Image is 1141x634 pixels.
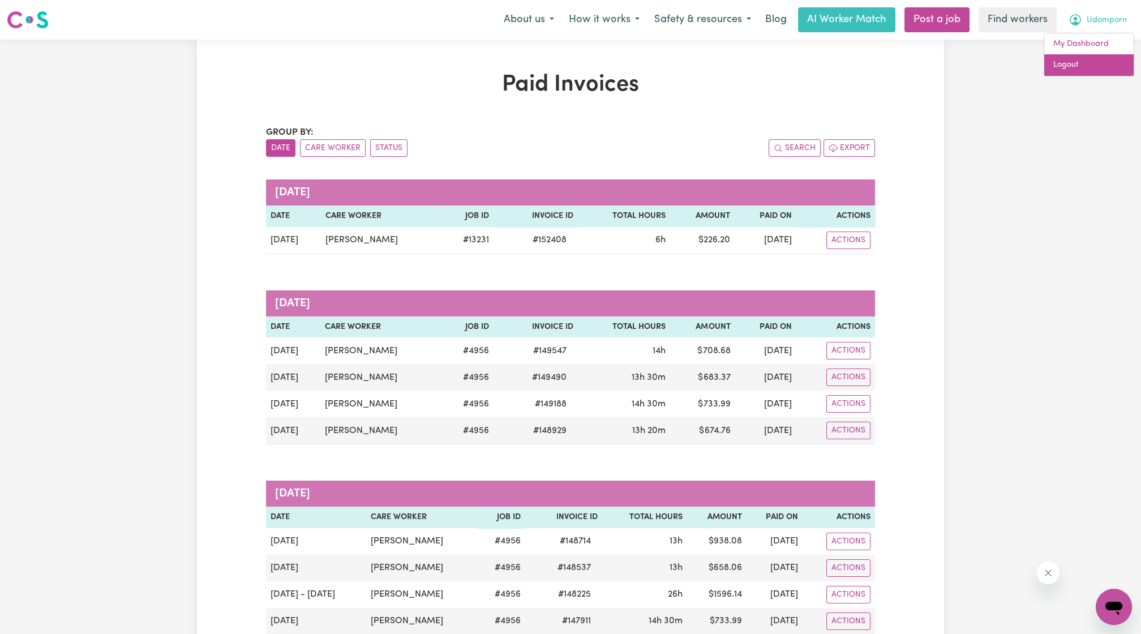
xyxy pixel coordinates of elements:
td: # 4956 [441,391,494,417]
span: 13 hours 20 minutes [632,426,666,435]
td: [DATE] [747,555,803,581]
td: $ 226.20 [670,227,735,254]
th: Paid On [735,316,796,338]
iframe: Button to launch messaging window [1096,589,1132,625]
img: Careseekers logo [7,10,49,30]
th: Care Worker [320,316,441,338]
th: Amount [670,316,735,338]
th: Amount [670,205,735,227]
span: 14 hours 30 minutes [632,400,666,409]
th: Paid On [747,507,803,528]
th: Invoice ID [494,205,577,227]
td: $ 683.37 [670,364,735,391]
th: Care Worker [320,205,441,227]
iframe: Close message [1037,562,1059,584]
td: $ 658.06 [687,555,747,581]
td: [PERSON_NAME] [320,337,441,364]
span: 13 hours 30 minutes [632,373,666,382]
td: [DATE] [735,364,796,391]
span: # 149188 [528,397,573,411]
a: Logout [1044,54,1134,76]
td: [DATE] [266,364,320,391]
td: [DATE] [735,391,796,417]
span: # 148537 [551,561,598,575]
th: Date [266,316,320,338]
button: About us [496,8,561,32]
td: [PERSON_NAME] [320,364,441,391]
td: # 13231 [441,227,494,254]
span: Udomporn [1087,14,1127,27]
td: [PERSON_NAME] [366,555,477,581]
th: Total Hours [578,205,670,227]
td: [DATE] - [DATE] [266,581,366,608]
td: # 4956 [441,417,494,444]
td: [DATE] [266,528,366,555]
td: $ 708.68 [670,337,735,364]
span: 14 hours [653,346,666,355]
a: Find workers [979,7,1057,32]
a: Blog [758,7,793,32]
button: sort invoices by care worker [300,139,366,157]
th: Paid On [735,205,796,227]
td: [PERSON_NAME] [366,528,477,555]
td: [DATE] [747,528,803,555]
td: [DATE] [735,417,796,444]
td: # 4956 [477,555,525,581]
caption: [DATE] [266,290,875,316]
button: Actions [826,232,870,249]
span: 13 hours [670,563,683,572]
td: [PERSON_NAME] [320,391,441,417]
td: $ 733.99 [670,391,735,417]
button: Actions [826,422,870,439]
a: Careseekers logo [7,7,49,33]
button: Actions [826,342,870,359]
td: [PERSON_NAME] [320,417,441,444]
td: [DATE] [266,417,320,444]
button: Actions [826,559,870,577]
button: sort invoices by date [266,139,295,157]
span: # 149547 [526,344,573,358]
span: # 149490 [525,371,573,384]
th: Job ID [441,205,494,227]
span: Need any help? [7,8,68,17]
h1: Paid Invoices [266,71,875,98]
button: Actions [826,395,870,413]
a: My Dashboard [1044,33,1134,55]
button: Actions [826,612,870,630]
span: # 148714 [553,534,598,548]
span: 6 hours [655,235,666,245]
th: Date [266,205,320,227]
td: # 4956 [477,528,525,555]
th: Date [266,507,366,528]
button: sort invoices by paid status [370,139,407,157]
caption: [DATE] [266,179,875,205]
td: [PERSON_NAME] [320,227,441,254]
span: 13 hours [670,537,683,546]
th: Care Worker [366,507,477,528]
button: Actions [826,533,870,550]
th: Total Hours [578,316,670,338]
th: Amount [687,507,747,528]
td: $ 938.08 [687,528,747,555]
caption: [DATE] [266,481,875,507]
th: Actions [796,205,875,227]
th: Invoice ID [525,507,602,528]
button: My Account [1061,8,1134,32]
th: Actions [796,316,875,338]
button: Actions [826,586,870,603]
a: AI Worker Match [798,7,895,32]
th: Total Hours [602,507,687,528]
span: 26 hours [668,590,683,599]
td: [DATE] [266,391,320,417]
td: # 4956 [441,337,494,364]
span: # 148225 [551,588,598,601]
td: [DATE] [735,337,796,364]
th: Job ID [441,316,494,338]
div: My Account [1044,33,1134,76]
span: # 148929 [526,424,573,438]
td: # 4956 [477,581,525,608]
td: # 4956 [441,364,494,391]
td: $ 674.76 [670,417,735,444]
td: [DATE] [266,337,320,364]
td: [DATE] [266,555,366,581]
